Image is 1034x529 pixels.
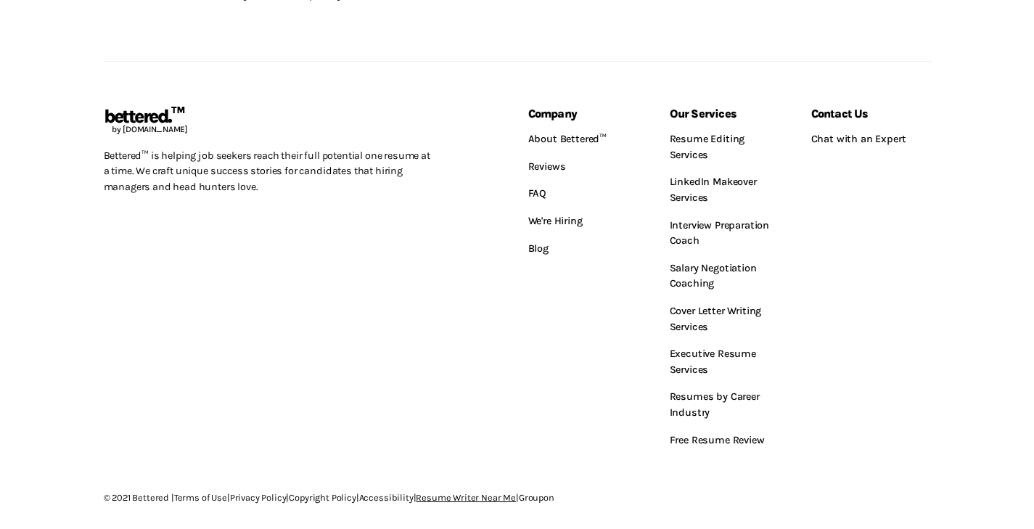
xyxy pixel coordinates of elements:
a: Reviews [528,153,648,181]
a: We're Hiring [528,208,648,235]
a: Terms of Use [174,492,227,503]
a: Chat with an Expert [811,126,931,153]
p: © 2021 Bettered | | | | | | [104,491,931,504]
span: by [DOMAIN_NAME] [104,124,188,134]
a: Interview Preparation Coach [670,212,789,255]
a: LinkedIn Makeover Services [670,168,789,211]
a: Cover Letter Writing Services [670,298,789,340]
a: Copyright Policy [289,492,356,503]
a: bettered.™by [DOMAIN_NAME] [104,108,188,136]
h6: Company [528,108,648,120]
p: Bettered™ is helping job seekers reach their full potential one resume at a time. We craft unique... [104,137,436,194]
a: FAQ [528,180,648,208]
a: Salary Negotiation Coaching [670,255,789,298]
a: Free Resume Review [670,427,789,454]
a: About Bettered™ [528,126,648,153]
a: Privacy Policy [230,492,287,503]
a: Executive Resume Services [670,340,789,383]
iframe: Drift Widget Chat Controller [961,456,1017,512]
a: Resume Editing Services [670,126,789,168]
a: Accessibility [359,492,414,503]
a: Resumes by Career Industry [670,383,789,426]
h6: Our Services [670,108,789,120]
a: Blog [528,235,648,263]
a: Groupon [519,492,554,503]
h6: Contact Us [811,108,931,120]
a: Resume Writer Near Me [416,492,516,503]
